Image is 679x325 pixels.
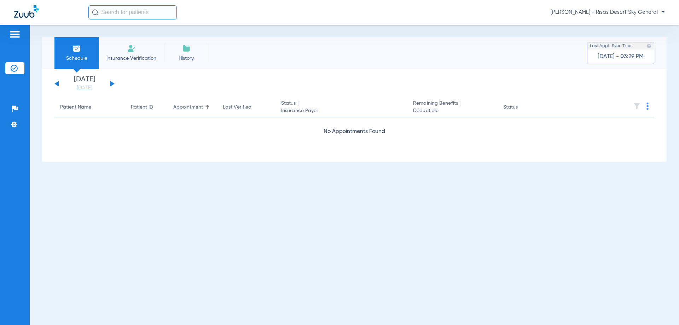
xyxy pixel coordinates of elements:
div: No Appointments Found [54,127,654,136]
img: last sync help info [646,43,651,48]
div: Last Verified [223,104,270,111]
div: Patient Name [60,104,91,111]
span: Insurance Payer [281,107,402,115]
img: History [182,44,191,53]
span: Last Appt. Sync Time: [590,42,632,50]
span: Schedule [60,55,93,62]
img: group-dot-blue.svg [646,103,649,110]
span: Deductible [413,107,492,115]
img: Manual Insurance Verification [127,44,136,53]
span: Insurance Verification [104,55,159,62]
div: Patient Name [60,104,120,111]
div: Last Verified [223,104,251,111]
th: Remaining Benefits | [407,98,497,117]
img: hamburger-icon [9,30,21,39]
img: filter.svg [633,103,640,110]
img: Search Icon [92,9,98,16]
span: [DATE] - 03:29 PM [598,53,644,60]
div: Appointment [173,104,211,111]
a: [DATE] [63,85,106,92]
input: Search for patients [88,5,177,19]
div: Patient ID [131,104,153,111]
div: Appointment [173,104,203,111]
span: History [169,55,203,62]
li: [DATE] [63,76,106,92]
th: Status [498,98,545,117]
img: Schedule [72,44,81,53]
th: Status | [275,98,407,117]
img: Zuub Logo [14,5,39,18]
div: Patient ID [131,104,162,111]
span: [PERSON_NAME] - Risas Desert Sky General [551,9,665,16]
